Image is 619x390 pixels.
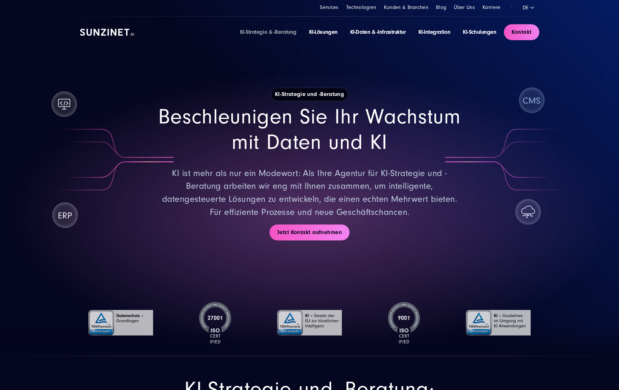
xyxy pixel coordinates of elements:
[463,29,496,35] a: KI-Schulungen
[504,24,539,40] a: Kontakt
[350,29,406,35] a: KI-Daten & -Infrastruktur
[88,302,153,343] img: TÜV Rheinland-Grundlagen | KI-Strategie und -Beratung von SUNZINET
[346,4,376,10] a: Technologien
[483,4,501,10] a: Karriere
[240,28,497,36] div: Navigation Menu
[418,29,451,35] a: KI-Integration
[436,4,446,10] a: Blog
[158,104,461,155] h2: Beschleunigen Sie Ihr Wachstum mit Daten und KI
[384,4,428,10] a: Kunden & Branchen
[199,302,231,343] img: ISO-27001 Zertifizierung | KI-Strategie und -Beratung von SUNZINET
[466,302,531,343] img: TÜV Rheinland: Guidelines im Umgang mit KI Anwendungen | KI-Strategie und -Beratung von SUNZINET
[240,29,297,35] a: KI-Strategie & -Beratung
[269,224,350,240] a: Jetzt Kontakt aufnehmen
[80,29,134,36] img: SUNZINET AI Logo
[309,29,338,35] a: KI-Lösungen
[271,88,348,101] h1: KI-Strategie und -Beratung
[158,167,461,219] p: KI ist mehr als nur ein Modewort: Als Ihre Agentur für KI-Strategie und -Beratung arbeiten wir en...
[320,4,339,10] a: Services
[388,302,420,343] img: ISO-9001 Zertifizierung | KI-Strategie und -Beratung von SUNZINET
[277,302,342,343] img: TÜV Rheinland: Gesetz der EU zur künstlichen Intelligenz | | KI-Strategie und -Beratung von SUNZINET
[320,4,500,11] div: Navigation Menu
[454,4,475,10] a: Über Uns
